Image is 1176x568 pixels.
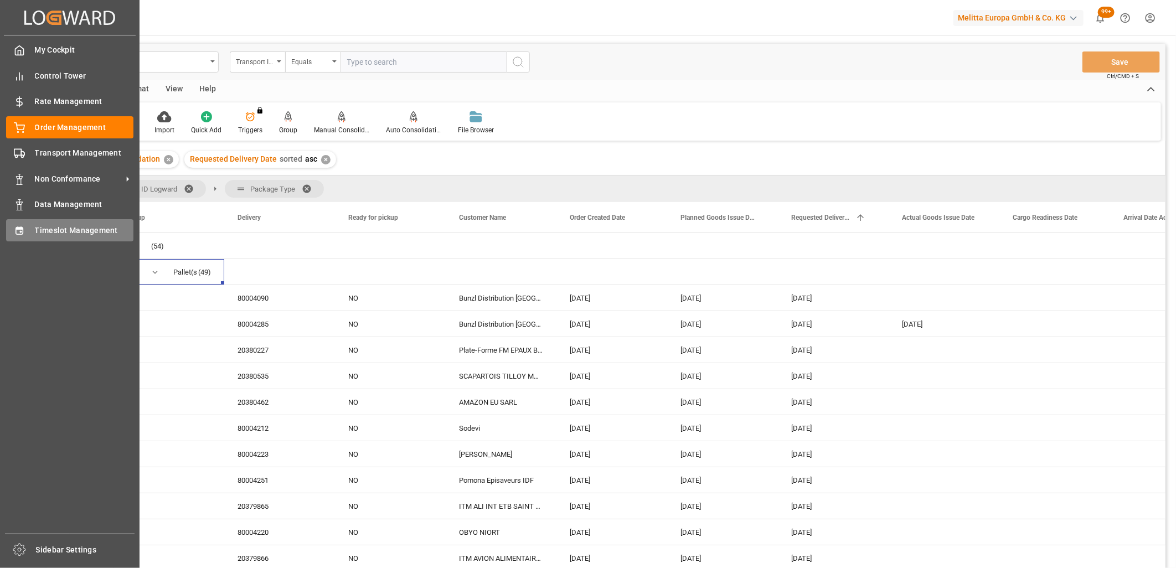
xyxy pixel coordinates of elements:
span: Order Created Date [570,214,625,221]
div: [DATE] [667,363,778,389]
span: Customer Name [459,214,506,221]
div: 80004285 [224,311,335,337]
div: NO [335,493,446,519]
div: [DATE] [667,337,778,363]
div: AMAZON EU SARL [446,389,556,415]
a: Data Management [6,194,133,215]
div: 80004251 [224,467,335,493]
span: Order Management [35,122,134,133]
div: Melitta Europa GmbH & Co. KG [953,10,1084,26]
button: open menu [230,51,285,73]
div: Pomona Episaveurs IDF [446,467,556,493]
div: [DATE] [556,441,667,467]
div: NO [335,337,446,363]
div: [DATE] [667,415,778,441]
div: NO [335,311,446,337]
div: Quick Add [191,125,221,135]
div: [DATE] [778,415,889,441]
div: 80004223 [224,441,335,467]
div: [DATE] [778,337,889,363]
button: Save [1082,51,1160,73]
div: [DATE] [778,285,889,311]
div: [DATE] [667,389,778,415]
span: Delivery [238,214,261,221]
div: Help [191,80,224,99]
div: [DATE] [667,285,778,311]
div: [DATE] [778,519,889,545]
a: Control Tower [6,65,133,86]
span: (49) [198,260,211,285]
div: SCAPARTOIS TILLOY MOFLAINE [446,363,556,389]
div: NO [335,285,446,311]
span: Actual Goods Issue Date [902,214,974,221]
div: NO [335,467,446,493]
div: [DATE] [778,467,889,493]
div: [DATE] [556,519,667,545]
span: 99+ [1098,7,1115,18]
span: Requested Delivery Date [190,154,277,163]
div: [DATE] [778,441,889,467]
div: [DATE] [556,285,667,311]
button: show 100 new notifications [1088,6,1113,30]
span: Timeslot Management [35,225,134,236]
span: Package Type [250,185,295,193]
div: NO [335,363,446,389]
div: Transport ID Logward [236,54,274,67]
div: [DATE] [778,389,889,415]
span: Planned Goods Issue Date [680,214,755,221]
span: Non Conformance [35,173,122,185]
span: Data Management [35,199,134,210]
span: sorted [280,154,302,163]
div: [DATE] [667,519,778,545]
div: [DATE] [556,363,667,389]
div: View [157,80,191,99]
div: 20380227 [224,337,335,363]
a: Order Management [6,116,133,138]
div: File Browser [458,125,494,135]
div: [DATE] [556,467,667,493]
div: Import [154,125,174,135]
span: asc [305,154,317,163]
div: [DATE] [667,441,778,467]
div: [DATE] [667,311,778,337]
div: [DATE] [889,311,999,337]
span: Control Tower [35,70,134,82]
span: Sidebar Settings [36,544,135,556]
a: Rate Management [6,91,133,112]
a: Transport Management [6,142,133,164]
div: Bunzl Distribution [GEOGRAPHIC_DATA] S.A [446,285,556,311]
div: 80004212 [224,415,335,441]
div: Manual Consolidation [314,125,369,135]
div: NO [335,415,446,441]
div: Pallet(s) [173,260,197,285]
span: Ctrl/CMD + S [1107,72,1139,80]
span: Transport ID Logward [109,185,177,193]
div: 20380535 [224,363,335,389]
div: ✕ [164,155,173,164]
button: Help Center [1113,6,1138,30]
span: Requested Delivery Date [791,214,851,221]
div: Sodevi [446,415,556,441]
div: 20380462 [224,389,335,415]
div: [PERSON_NAME] [446,441,556,467]
div: [DATE] [556,337,667,363]
div: Equals [291,54,329,67]
div: [DATE] [556,389,667,415]
div: 80004220 [224,519,335,545]
div: 20379865 [224,493,335,519]
div: [DATE] [778,363,889,389]
span: Ready for pickup [348,214,398,221]
div: NO [335,441,446,467]
a: Timeslot Management [6,219,133,241]
button: open menu [285,51,341,73]
div: NO [335,519,446,545]
div: Plate-Forme FM EPAUX BEZU [446,337,556,363]
button: Melitta Europa GmbH & Co. KG [953,7,1088,28]
div: [DATE] [667,493,778,519]
div: [DATE] [778,311,889,337]
input: Type to search [341,51,507,73]
a: My Cockpit [6,39,133,61]
div: [DATE] [556,415,667,441]
div: OBYO NIORT [446,519,556,545]
div: [DATE] [778,493,889,519]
